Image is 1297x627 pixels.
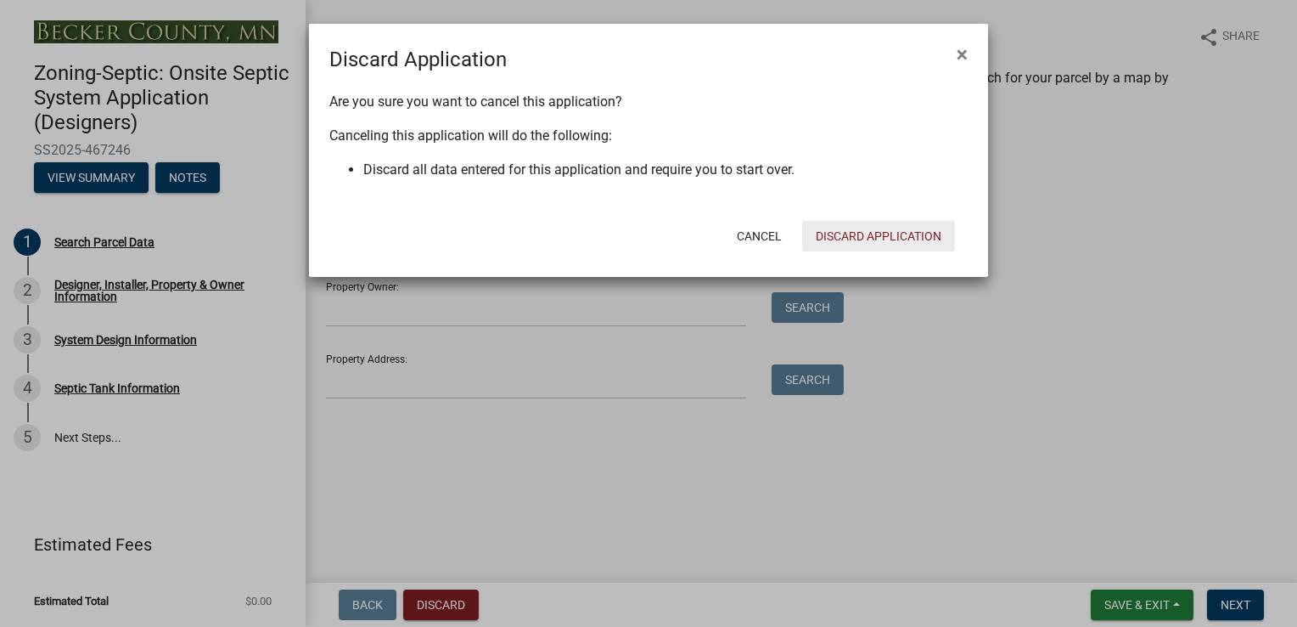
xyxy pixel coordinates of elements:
[329,92,968,112] p: Are you sure you want to cancel this application?
[363,160,968,180] li: Discard all data entered for this application and require you to start over.
[957,42,968,66] span: ×
[329,126,968,146] p: Canceling this application will do the following:
[943,31,981,78] button: Close
[802,221,955,251] button: Discard Application
[723,221,795,251] button: Cancel
[329,44,507,75] h4: Discard Application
